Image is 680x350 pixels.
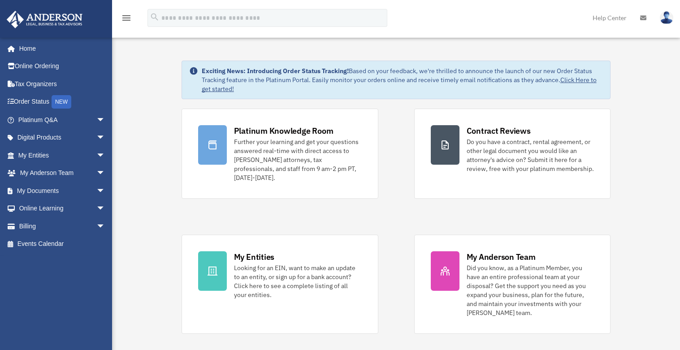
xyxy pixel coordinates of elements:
[234,137,362,182] div: Further your learning and get your questions answered real-time with direct access to [PERSON_NAM...
[6,200,119,218] a: Online Learningarrow_drop_down
[96,182,114,200] span: arrow_drop_down
[414,235,611,334] a: My Anderson Team Did you know, as a Platinum Member, you have an entire professional team at your...
[202,66,603,93] div: Based on your feedback, we're thrilled to announce the launch of our new Order Status Tracking fe...
[6,111,119,129] a: Platinum Q&Aarrow_drop_down
[202,76,597,93] a: Click Here to get started!
[6,217,119,235] a: Billingarrow_drop_down
[182,109,378,199] a: Platinum Knowledge Room Further your learning and get your questions answered real-time with dire...
[6,57,119,75] a: Online Ordering
[660,11,673,24] img: User Pic
[6,235,119,253] a: Events Calendar
[96,146,114,165] span: arrow_drop_down
[96,217,114,236] span: arrow_drop_down
[6,93,119,111] a: Order StatusNEW
[6,182,119,200] a: My Documentsarrow_drop_down
[202,67,349,75] strong: Exciting News: Introducing Order Status Tracking!
[6,39,114,57] a: Home
[467,251,536,262] div: My Anderson Team
[467,263,594,317] div: Did you know, as a Platinum Member, you have an entire professional team at your disposal? Get th...
[182,235,378,334] a: My Entities Looking for an EIN, want to make an update to an entity, or sign up for a bank accoun...
[96,111,114,129] span: arrow_drop_down
[4,11,85,28] img: Anderson Advisors Platinum Portal
[150,12,160,22] i: search
[6,75,119,93] a: Tax Organizers
[234,125,334,136] div: Platinum Knowledge Room
[414,109,611,199] a: Contract Reviews Do you have a contract, rental agreement, or other legal document you would like...
[121,16,132,23] a: menu
[467,137,594,173] div: Do you have a contract, rental agreement, or other legal document you would like an attorney's ad...
[96,164,114,183] span: arrow_drop_down
[234,251,274,262] div: My Entities
[121,13,132,23] i: menu
[6,146,119,164] a: My Entitiesarrow_drop_down
[467,125,531,136] div: Contract Reviews
[96,200,114,218] span: arrow_drop_down
[52,95,71,109] div: NEW
[6,129,119,147] a: Digital Productsarrow_drop_down
[96,129,114,147] span: arrow_drop_down
[234,263,362,299] div: Looking for an EIN, want to make an update to an entity, or sign up for a bank account? Click her...
[6,164,119,182] a: My Anderson Teamarrow_drop_down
